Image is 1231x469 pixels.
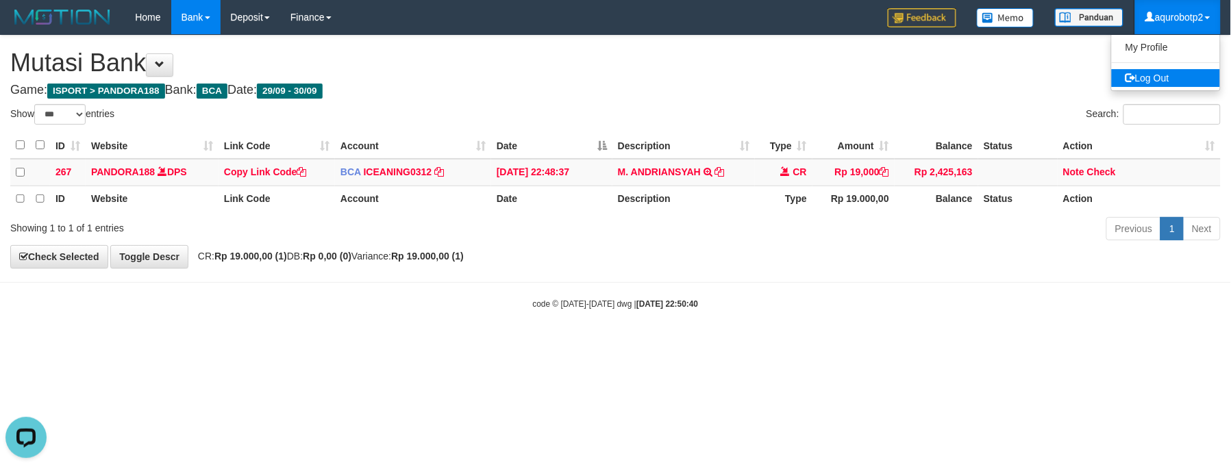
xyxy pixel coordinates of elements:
th: ID: activate to sort column ascending [50,132,86,159]
img: panduan.png [1055,8,1123,27]
a: PANDORA188 [91,166,155,177]
th: Description [612,186,755,212]
a: Next [1183,217,1221,240]
a: Copy Link Code [224,166,307,177]
th: Link Code: activate to sort column ascending [219,132,335,159]
th: Account: activate to sort column ascending [335,132,491,159]
strong: [DATE] 22:50:40 [636,299,698,309]
th: Description: activate to sort column ascending [612,132,755,159]
select: Showentries [34,104,86,125]
div: Showing 1 to 1 of 1 entries [10,216,503,235]
a: ICEANING0312 [364,166,432,177]
label: Search: [1086,104,1221,125]
th: Date: activate to sort column descending [491,132,612,159]
a: Check Selected [10,245,108,268]
th: ID [50,186,86,212]
a: Toggle Descr [110,245,188,268]
strong: Rp 0,00 (0) [303,251,351,262]
img: Feedback.jpg [888,8,956,27]
a: My Profile [1112,38,1220,56]
th: Rp 19.000,00 [812,186,895,212]
span: ISPORT > PANDORA188 [47,84,165,99]
label: Show entries [10,104,114,125]
a: 1 [1160,217,1184,240]
td: Rp 19,000 [812,159,895,186]
span: BCA [197,84,227,99]
a: Log Out [1112,69,1220,87]
th: Type [755,186,812,212]
h1: Mutasi Bank [10,49,1221,77]
th: Action: activate to sort column ascending [1058,132,1221,159]
th: Action [1058,186,1221,212]
th: Link Code [219,186,335,212]
span: BCA [340,166,361,177]
td: Rp 2,425,163 [895,159,978,186]
h4: Game: Bank: Date: [10,84,1221,97]
th: Account [335,186,491,212]
button: Open LiveChat chat widget [5,5,47,47]
th: Date [491,186,612,212]
th: Website: activate to sort column ascending [86,132,219,159]
a: Copy M. ANDRIANSYAH to clipboard [715,166,725,177]
span: 29/09 - 30/09 [257,84,323,99]
img: MOTION_logo.png [10,7,114,27]
td: DPS [86,159,219,186]
a: Note [1063,166,1084,177]
strong: Rp 19.000,00 (1) [391,251,464,262]
th: Balance [895,186,978,212]
strong: Rp 19.000,00 (1) [214,251,287,262]
th: Website [86,186,219,212]
a: Check [1087,166,1116,177]
img: Button%20Memo.svg [977,8,1034,27]
td: [DATE] 22:48:37 [491,159,612,186]
th: Status [978,186,1058,212]
th: Type: activate to sort column ascending [755,132,812,159]
span: 267 [55,166,71,177]
small: code © [DATE]-[DATE] dwg | [533,299,699,309]
a: Previous [1106,217,1161,240]
th: Status [978,132,1058,159]
a: Copy Rp 19,000 to clipboard [880,166,889,177]
span: CR: DB: Variance: [191,251,464,262]
th: Balance [895,132,978,159]
a: M. ANDRIANSYAH [618,166,701,177]
input: Search: [1123,104,1221,125]
th: Amount: activate to sort column ascending [812,132,895,159]
a: Copy ICEANING0312 to clipboard [434,166,444,177]
span: CR [793,166,807,177]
